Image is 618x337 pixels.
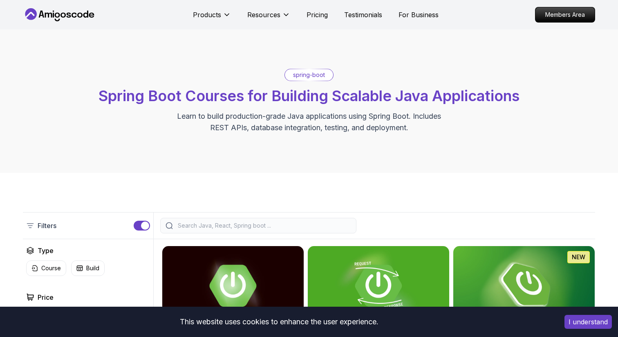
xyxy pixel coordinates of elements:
[41,264,61,272] p: Course
[453,246,595,326] img: Spring Boot for Beginners card
[572,253,585,261] p: NEW
[247,10,290,26] button: Resources
[176,222,351,230] input: Search Java, React, Spring boot ...
[344,10,382,20] a: Testimonials
[38,292,54,302] h2: Price
[71,260,105,276] button: Build
[193,10,231,26] button: Products
[564,315,612,329] button: Accept cookies
[38,221,56,231] p: Filters
[86,264,99,272] p: Build
[26,260,66,276] button: Course
[535,7,595,23] a: Members Area
[399,10,439,20] a: For Business
[307,10,328,20] a: Pricing
[99,87,519,105] span: Spring Boot Courses for Building Scalable Java Applications
[38,246,54,256] h2: Type
[6,313,552,331] div: This website uses cookies to enhance the user experience.
[535,7,595,22] p: Members Area
[308,246,449,326] img: Building APIs with Spring Boot card
[193,10,221,20] p: Products
[162,246,304,326] img: Advanced Spring Boot card
[293,71,325,79] p: spring-boot
[247,10,280,20] p: Resources
[172,111,446,133] p: Learn to build production-grade Java applications using Spring Boot. Includes REST APIs, database...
